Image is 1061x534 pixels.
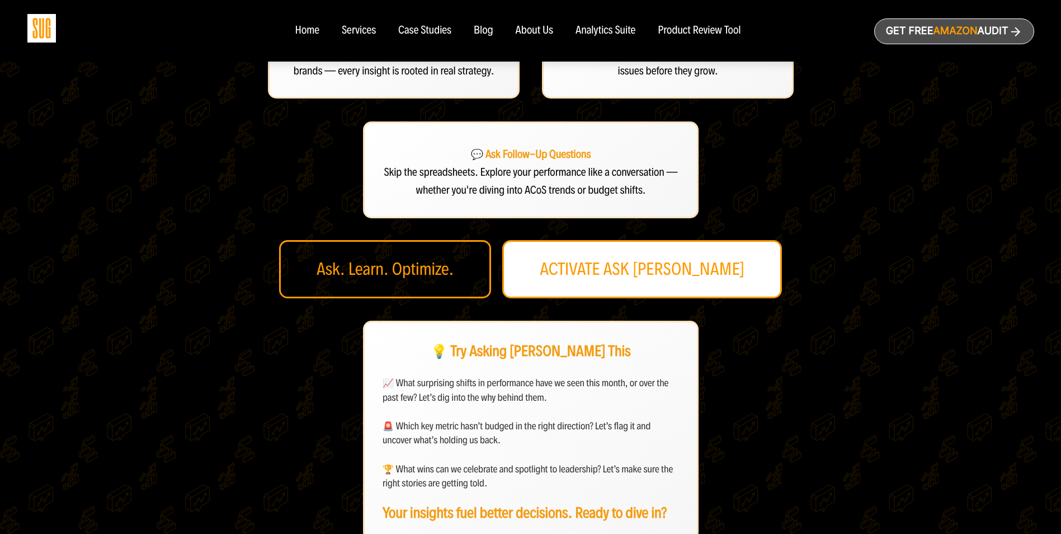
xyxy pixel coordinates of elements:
div: Ask. Learn. Optimize. [279,240,491,298]
a: ACTIVATE ASK [PERSON_NAME] [502,240,782,298]
span: 💡 Try Asking [PERSON_NAME] This [431,340,630,362]
span: Powered by the same playbook we use to scale top brands — every insight is rooted in real strategy. [289,46,498,78]
p: 🏆 What wins can we celebrate and spotlight to leadership? Let’s make sure the right stories are g... [383,462,679,491]
a: About Us [516,25,554,37]
p: 🚨 Which key metric hasn’t budged in the right direction? Let’s flag it and uncover what’s holding... [383,419,679,448]
img: Sug [27,14,56,43]
a: Home [295,25,319,37]
span: Amazon [933,25,977,37]
p: 📈 What surprising shifts in performance have we seen this month, or over the past few? Let’s dig ... [383,376,679,405]
a: Services [342,25,376,37]
a: Blog [474,25,493,37]
a: Analytics Suite [576,25,635,37]
span: 💬 Ask Follow-Up Questions [470,148,591,161]
a: Product Review Tool [658,25,741,37]
a: Get freeAmazonAudit [874,18,1034,44]
strong: Your insights fuel better decisions. Ready to dive in? [383,504,667,522]
span: Skip the spreadsheets. Explore your performance like a conversation — whether you're diving into ... [384,166,677,197]
a: Case Studies [398,25,451,37]
span: Constantly analyzing to spotlight wins and stop issues before they grow. [571,46,765,78]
